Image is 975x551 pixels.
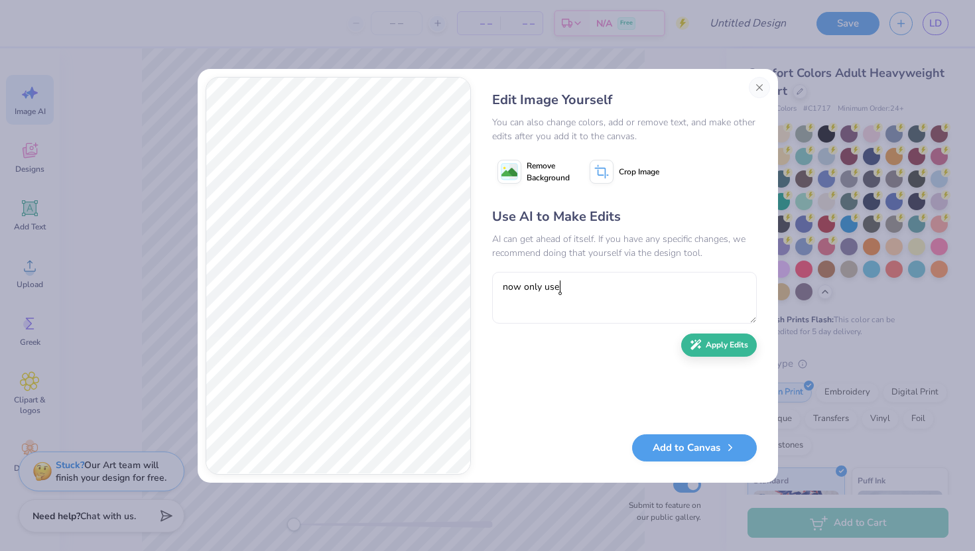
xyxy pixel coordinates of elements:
button: Remove Background [492,155,575,188]
div: AI can get ahead of itself. If you have any specific changes, we recommend doing that yourself vi... [492,232,757,260]
span: Crop Image [619,166,659,178]
span: Remove Background [527,160,570,184]
button: Crop Image [584,155,667,188]
button: Apply Edits [681,334,757,357]
button: Add to Canvas [632,434,757,461]
div: Use AI to Make Edits [492,207,757,227]
textarea: now only use [492,272,757,324]
div: You can also change colors, add or remove text, and make other edits after you add it to the canvas. [492,115,757,143]
div: Edit Image Yourself [492,90,757,110]
button: Close [749,77,770,98]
